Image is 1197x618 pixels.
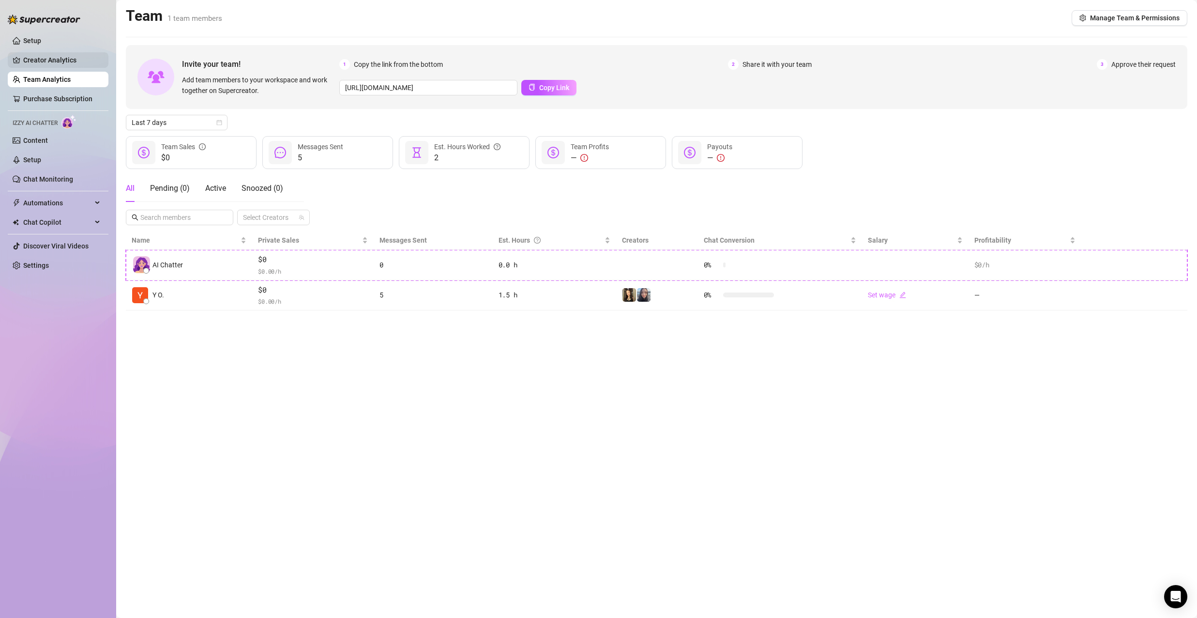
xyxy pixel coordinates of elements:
img: AI Chatter [61,115,76,129]
a: Discover Viral Videos [23,242,89,250]
span: Team Profits [571,143,609,151]
div: All [126,183,135,194]
div: 0.0 h [499,260,610,270]
span: $ 0.00 /h [258,266,368,276]
span: Chat Copilot [23,215,92,230]
div: $0 /h [974,260,1076,270]
span: Share it with your team [742,59,812,70]
span: Add team members to your workspace and work together on Supercreator. [182,75,335,96]
span: 0 % [704,290,719,300]
span: Automations [23,195,92,211]
span: setting [1079,15,1086,21]
span: 5 [298,152,343,164]
th: Creators [616,231,698,250]
button: Manage Team & Permissions [1072,10,1187,26]
span: team [299,215,304,220]
input: Search members [140,212,220,223]
span: Copy Link [539,84,569,92]
a: Creator Analytics [23,52,101,68]
div: Team Sales [161,141,206,152]
span: Messages Sent [379,236,427,244]
div: 0 [379,260,486,270]
h2: Team [126,7,222,25]
a: Content [23,137,48,144]
span: hourglass [411,147,423,158]
span: $0 [258,284,368,296]
span: Manage Team & Permissions [1090,14,1180,22]
span: AI Chatter [152,260,183,270]
span: Izzy AI Chatter [13,119,58,128]
span: search [132,214,138,221]
span: message [274,147,286,158]
div: 1.5 h [499,290,610,300]
div: Est. Hours [499,235,603,246]
span: Last 7 days [132,115,222,130]
img: izzy-ai-chatter-avatar-DDCN_rTZ.svg [133,256,150,273]
span: edit [899,292,906,298]
span: exclamation-circle [717,154,725,162]
span: Approve their request [1111,59,1176,70]
th: Name [126,231,252,250]
td: — [969,280,1081,311]
span: dollar-circle [138,147,150,158]
span: exclamation-circle [580,154,588,162]
button: Copy Link [521,80,576,95]
div: Pending ( 0 ) [150,183,190,194]
span: question-circle [494,141,500,152]
span: Salary [868,236,888,244]
a: Settings [23,262,49,269]
span: copy [529,84,535,91]
span: Payouts [707,143,732,151]
span: 1 team members [167,14,222,23]
a: Purchase Subscription [23,95,92,103]
span: Invite your team! [182,58,339,70]
span: 2 [728,59,739,70]
a: Chat Monitoring [23,175,73,183]
span: Snoozed ( 0 ) [242,184,283,193]
span: Profitability [974,236,1011,244]
div: — [571,152,609,164]
a: Team Analytics [23,76,71,83]
span: 2 [434,152,500,164]
span: Active [205,184,226,193]
div: Open Intercom Messenger [1164,585,1187,608]
span: dollar-circle [547,147,559,158]
div: 5 [379,290,486,300]
a: Set wageedit [868,291,906,299]
span: 1 [339,59,350,70]
span: Name [132,235,239,246]
span: thunderbolt [13,199,20,207]
span: $0 [258,254,368,265]
a: Setup [23,37,41,45]
span: calendar [216,120,222,125]
img: Chat Copilot [13,219,19,226]
img: Sienna [622,288,636,302]
span: info-circle [199,141,206,152]
span: Y O. [152,290,164,300]
img: Sienna [637,288,651,302]
span: $0 [161,152,206,164]
a: Setup [23,156,41,164]
span: Messages Sent [298,143,343,151]
span: question-circle [534,235,541,246]
img: Y Ou [132,287,148,303]
div: — [707,152,732,164]
span: 3 [1097,59,1107,70]
span: Chat Conversion [704,236,755,244]
span: 0 % [704,260,719,270]
div: Est. Hours Worked [434,141,500,152]
span: Copy the link from the bottom [354,59,443,70]
img: logo-BBDzfeDw.svg [8,15,80,24]
span: dollar-circle [684,147,696,158]
span: Private Sales [258,236,299,244]
span: $ 0.00 /h [258,296,368,306]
